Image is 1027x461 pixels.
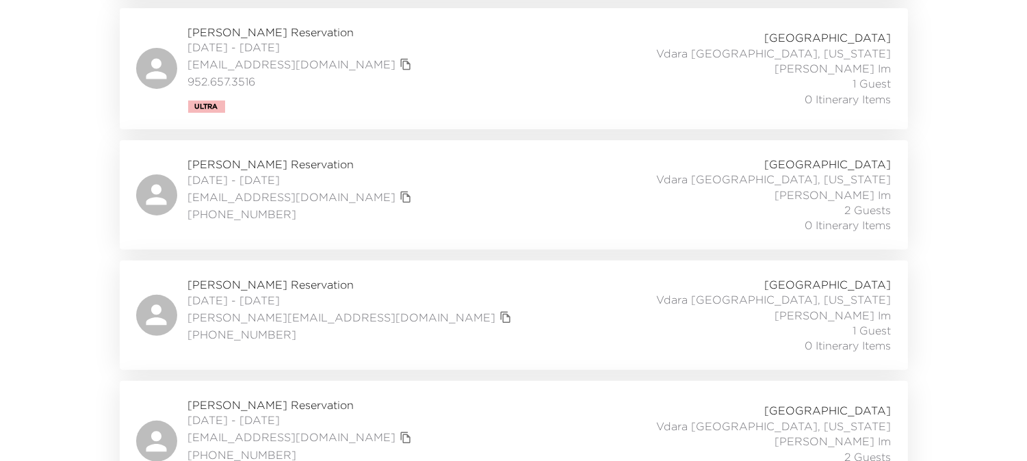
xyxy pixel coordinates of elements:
span: [PERSON_NAME] Reservation [188,397,415,412]
span: [DATE] - [DATE] [188,293,515,308]
span: [PERSON_NAME] Im [775,308,892,323]
span: 0 Itinerary Items [805,218,892,233]
span: [PERSON_NAME] Im [775,187,892,202]
a: [PERSON_NAME][EMAIL_ADDRESS][DOMAIN_NAME] [188,310,496,325]
span: [PERSON_NAME] Reservation [188,157,415,172]
span: [PERSON_NAME] Im [775,434,892,449]
span: [PERSON_NAME] Im [775,61,892,76]
span: [DATE] - [DATE] [188,172,415,187]
span: [GEOGRAPHIC_DATA] [765,157,892,172]
span: [PERSON_NAME] Reservation [188,25,415,40]
span: 0 Itinerary Items [805,92,892,107]
span: 0 Itinerary Items [805,338,892,353]
span: [DATE] - [DATE] [188,412,415,427]
span: 952.657.3516 [188,74,415,89]
a: [EMAIL_ADDRESS][DOMAIN_NAME] [188,430,396,445]
span: Vdara [GEOGRAPHIC_DATA], [US_STATE] [657,46,892,61]
button: copy primary member email [396,55,415,74]
button: copy primary member email [396,187,415,207]
button: copy primary member email [496,308,515,327]
span: 1 Guest [853,76,892,91]
a: [EMAIL_ADDRESS][DOMAIN_NAME] [188,189,396,205]
span: [PHONE_NUMBER] [188,207,415,222]
span: Ultra [195,103,218,111]
span: [GEOGRAPHIC_DATA] [765,403,892,418]
span: 2 Guests [845,202,892,218]
span: [GEOGRAPHIC_DATA] [765,30,892,45]
a: [PERSON_NAME] Reservation[DATE] - [DATE][PERSON_NAME][EMAIL_ADDRESS][DOMAIN_NAME]copy primary mem... [120,261,908,370]
a: [PERSON_NAME] Reservation[DATE] - [DATE][EMAIL_ADDRESS][DOMAIN_NAME]copy primary member email952.... [120,8,908,129]
span: Vdara [GEOGRAPHIC_DATA], [US_STATE] [657,172,892,187]
span: Vdara [GEOGRAPHIC_DATA], [US_STATE] [657,419,892,434]
button: copy primary member email [396,428,415,447]
a: [PERSON_NAME] Reservation[DATE] - [DATE][EMAIL_ADDRESS][DOMAIN_NAME]copy primary member email[PHO... [120,140,908,250]
span: Vdara [GEOGRAPHIC_DATA], [US_STATE] [657,292,892,307]
span: [GEOGRAPHIC_DATA] [765,277,892,292]
span: 1 Guest [853,323,892,338]
a: [EMAIL_ADDRESS][DOMAIN_NAME] [188,57,396,72]
span: [PHONE_NUMBER] [188,327,515,342]
span: [DATE] - [DATE] [188,40,415,55]
span: [PERSON_NAME] Reservation [188,277,515,292]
